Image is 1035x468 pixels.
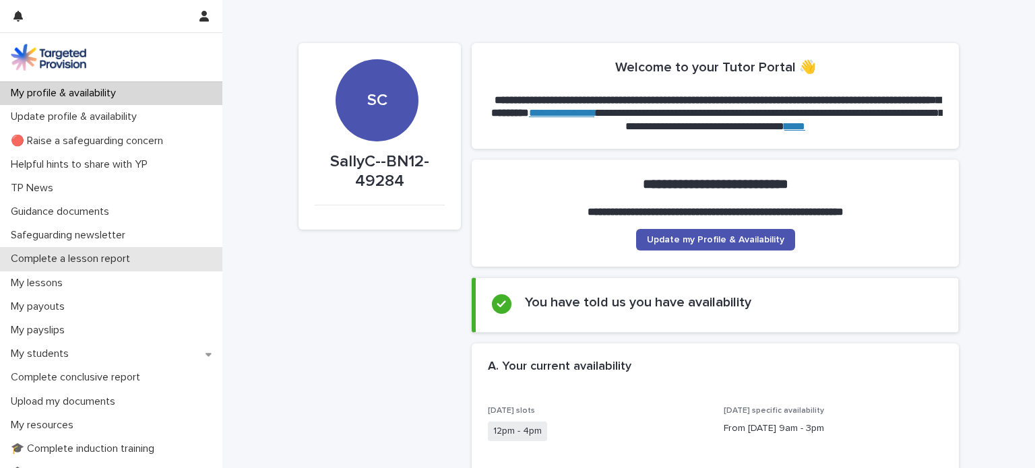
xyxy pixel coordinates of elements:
[488,422,547,441] span: 12pm - 4pm
[5,158,158,171] p: Helpful hints to share with YP
[5,182,64,195] p: TP News
[525,294,751,310] h2: You have told us you have availability
[615,59,816,75] h2: Welcome to your Tutor Portal 👋
[11,44,86,71] img: M5nRWzHhSzIhMunXDL62
[5,87,127,100] p: My profile & availability
[647,235,784,244] span: Update my Profile & Availability
[5,419,84,432] p: My resources
[5,442,165,455] p: 🎓 Complete induction training
[5,205,120,218] p: Guidance documents
[488,360,631,374] h2: A. Your current availability
[5,371,151,384] p: Complete conclusive report
[315,152,445,191] p: SallyC--BN12-49284
[5,253,141,265] p: Complete a lesson report
[5,324,75,337] p: My payslips
[5,300,75,313] p: My payouts
[5,277,73,290] p: My lessons
[5,347,80,360] p: My students
[5,135,174,147] p: 🔴 Raise a safeguarding concern
[724,407,824,415] span: [DATE] specific availability
[636,229,795,250] a: Update my Profile & Availability
[724,422,943,436] p: From [DATE] 9am - 3pm
[5,229,136,242] p: Safeguarding newsletter
[336,9,418,110] div: SC
[5,395,126,408] p: Upload my documents
[5,110,148,123] p: Update profile & availability
[488,407,535,415] span: [DATE] slots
